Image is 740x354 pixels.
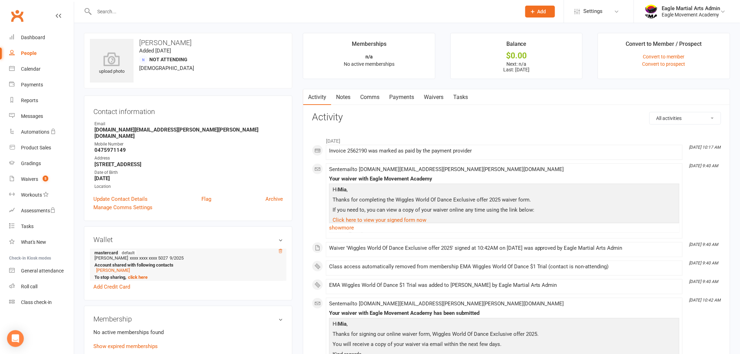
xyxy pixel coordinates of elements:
h3: Wallet [93,236,283,243]
span: xxxx xxxx xxxx 5027 [130,255,168,261]
p: Next: n/a Last: [DATE] [457,61,576,72]
div: Assessments [21,208,56,213]
div: Location [94,183,283,190]
a: Tasks [448,89,473,105]
a: Flag [201,195,211,203]
div: Waivers [21,176,38,182]
i: [DATE] 10:17 AM [689,145,721,150]
a: Notes [331,89,355,105]
strong: Mia [338,186,347,193]
div: Address [94,155,283,162]
div: Dashboard [21,35,45,40]
div: upload photo [90,52,134,75]
h3: Activity [312,112,721,123]
time: Added [DATE] [139,48,171,54]
span: default [120,250,137,255]
a: Show expired memberships [93,343,158,349]
strong: 0475971149 [94,147,283,153]
div: Tasks [21,224,34,229]
a: Convert to prospect [642,61,685,67]
div: Open Intercom Messenger [7,330,24,347]
div: Reports [21,98,38,103]
div: Invoice 2562190 was marked as paid by the payment provider [329,148,679,154]
input: Search... [92,7,516,16]
a: Activity [303,89,331,105]
a: [PERSON_NAME] [96,268,130,273]
div: Email [94,121,283,127]
div: Roll call [21,284,37,289]
a: Class kiosk mode [9,295,74,310]
p: Thanks for completing the Wiggles World Of Dance Exclusive offer 2025 waiver form. [331,196,678,206]
div: General attendance [21,268,64,274]
p: No active memberships found [93,328,283,337]
a: Dashboard [9,30,74,45]
a: Waivers [419,89,448,105]
a: Workouts [9,187,74,203]
div: Balance [506,40,527,52]
div: Product Sales [21,145,51,150]
div: Calendar [21,66,41,72]
h3: [PERSON_NAME] [90,39,286,47]
a: Calendar [9,61,74,77]
h3: Membership [93,315,283,323]
div: Waiver 'Wiggles World Of Dance Exclusive offer 2025' signed at 10:42AM on [DATE] was approved by ... [329,245,679,251]
div: EMA Wiggles World Of Dance $1 Trial was added to [PERSON_NAME] by Eagle Martial Arts Admin [329,282,679,288]
div: Convert to Member / Prospect [626,40,702,52]
a: Clubworx [8,7,26,24]
div: Memberships [352,40,386,52]
p: If you need to, you can view a copy of your waiver online any time using the link below: [331,206,678,216]
a: Payments [9,77,74,93]
div: Automations [21,129,49,135]
a: click here [128,275,148,280]
i: [DATE] 9:40 AM [689,163,718,168]
a: Product Sales [9,140,74,156]
a: Assessments [9,203,74,219]
div: Class access automatically removed from membership EMA Wiggles World Of Dance $1 Trial (contact i... [329,264,679,270]
span: [DEMOGRAPHIC_DATA] [139,65,194,71]
li: [PERSON_NAME] [93,249,283,281]
a: People [9,45,74,61]
p: You will receive a copy of your waiver via email within the next few days. [331,340,678,350]
strong: mastercard [94,250,279,255]
a: Comms [355,89,384,105]
strong: [STREET_ADDRESS] [94,161,283,168]
i: [DATE] 9:40 AM [689,279,718,284]
div: Payments [21,82,43,87]
a: Tasks [9,219,74,234]
div: Mobile Number [94,141,283,148]
div: Gradings [21,161,41,166]
strong: Account shared with following contacts [94,262,279,268]
strong: [DATE] [94,175,283,182]
span: No active memberships [344,61,394,67]
li: [DATE] [312,134,721,145]
p: Hi , [331,185,678,196]
div: Your waiver with Eagle Movement Academy [329,176,679,182]
i: [DATE] 10:42 AM [689,298,721,303]
span: 5 [43,176,48,182]
img: thumb_image1738041739.png [645,5,659,19]
a: Reports [9,93,74,108]
a: Click here to view your signed form now [333,217,426,223]
a: Waivers 5 [9,171,74,187]
a: Update Contact Details [93,195,148,203]
strong: n/a [365,54,373,59]
div: Workouts [21,192,42,198]
div: Messages [21,113,43,119]
a: Manage Comms Settings [93,203,152,212]
a: Payments [384,89,419,105]
div: Eagle Martial Arts Admin [662,5,720,12]
div: Your waiver with Eagle Movement Academy has been submitted [329,310,679,316]
div: People [21,50,37,56]
strong: [DOMAIN_NAME][EMAIL_ADDRESS][PERSON_NAME][PERSON_NAME][DOMAIN_NAME] [94,127,283,139]
a: What's New [9,234,74,250]
span: 9/2025 [170,255,184,261]
a: General attendance kiosk mode [9,263,74,279]
i: [DATE] 9:40 AM [689,261,718,265]
span: Sent email to [DOMAIN_NAME][EMAIL_ADDRESS][PERSON_NAME][PERSON_NAME][DOMAIN_NAME] [329,166,564,172]
span: Sent email to [DOMAIN_NAME][EMAIL_ADDRESS][PERSON_NAME][PERSON_NAME][DOMAIN_NAME] [329,300,564,307]
div: Class check-in [21,299,52,305]
h3: Contact information [93,105,283,115]
button: Add [525,6,555,17]
i: [DATE] 9:40 AM [689,242,718,247]
a: Archive [265,195,283,203]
